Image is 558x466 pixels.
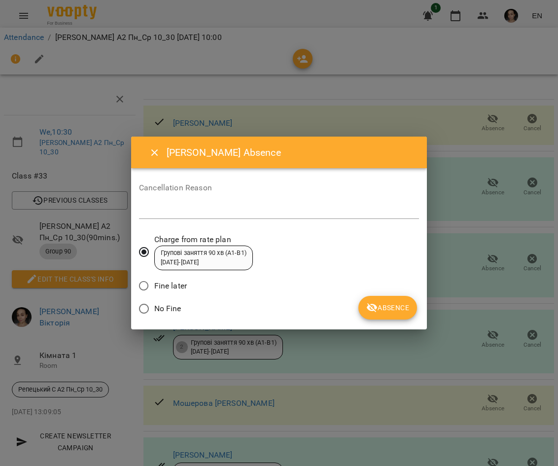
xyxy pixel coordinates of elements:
h6: [PERSON_NAME] Absence [167,145,415,160]
div: Групові заняття 90 хв (А1-В1) [DATE] - [DATE] [161,249,246,267]
button: Close [143,141,167,165]
span: Fine later [154,280,187,292]
span: Absence [366,302,409,314]
label: Cancellation Reason [139,184,419,192]
span: No Fine [154,303,181,315]
button: Absence [358,296,417,320]
span: Charge from rate plan [154,234,253,246]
